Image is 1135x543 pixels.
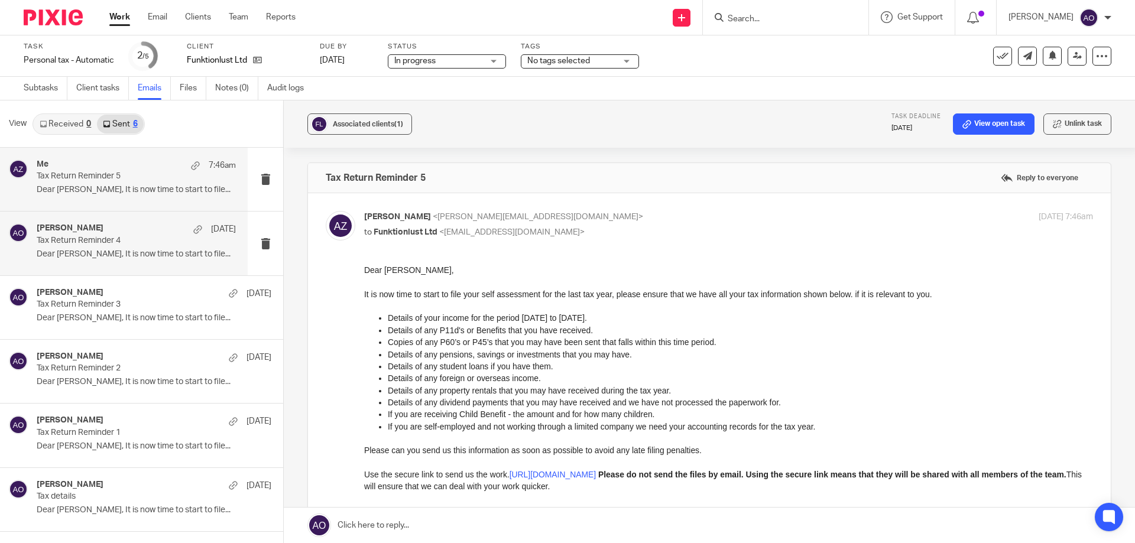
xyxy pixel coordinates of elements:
[9,352,28,370] img: svg%3E
[86,120,91,128] div: 0
[37,236,196,246] p: Tax Return Reminder 4
[37,160,48,170] h4: Me
[229,11,248,23] a: Team
[133,120,138,128] div: 6
[148,11,167,23] a: Email
[388,42,506,51] label: Status
[187,42,305,51] label: Client
[24,96,729,108] p: Details of any student loans if you have them.
[37,363,225,373] p: Tax Return Reminder 2
[247,352,271,363] p: [DATE]
[24,42,114,51] label: Task
[394,57,436,65] span: In progress
[37,377,271,387] p: Dear [PERSON_NAME], It is now time to start to file...
[145,206,232,215] a: [URL][DOMAIN_NAME]
[37,223,103,233] h4: [PERSON_NAME]
[138,77,171,100] a: Emails
[9,118,27,130] span: View
[215,77,258,100] a: Notes (0)
[109,11,130,23] a: Work
[1079,8,1098,27] img: svg%3E
[211,223,236,235] p: [DATE]
[326,211,355,240] img: svg%3E
[9,480,28,499] img: svg%3E
[307,113,412,135] button: Associated clients(1)
[1043,113,1111,135] button: Unlink task
[521,42,639,51] label: Tags
[998,169,1081,187] label: Reply to everyone
[234,206,380,215] strong: Please do not send the files by email.
[24,72,729,84] p: Copies of any P60’s or P45’s that you may have been sent that falls within this time period.
[37,171,196,181] p: Tax Return Reminder 5
[37,505,271,515] p: Dear [PERSON_NAME], It is now time to start to file...
[247,415,271,427] p: [DATE]
[267,77,313,100] a: Audit logs
[433,213,643,221] span: <[PERSON_NAME][EMAIL_ADDRESS][DOMAIN_NAME]>
[891,123,941,133] p: [DATE]
[34,115,97,134] a: Received0
[364,213,431,221] span: [PERSON_NAME]
[310,115,328,133] img: svg%3E
[9,415,28,434] img: svg%3E
[24,84,729,96] p: Details of any pensions, savings or investments that you may have.
[320,56,345,64] span: [DATE]
[1008,11,1074,23] p: [PERSON_NAME]
[209,160,236,171] p: 7:46am
[24,157,729,168] p: If you are self-employed and not working through a limited company we need your accounting record...
[24,108,729,120] p: Details of any foreign or overseas income.
[185,11,211,23] a: Clients
[953,113,1035,135] a: View open task
[37,249,236,259] p: Dear [PERSON_NAME], It is now time to start to file...
[180,77,206,100] a: Files
[9,223,28,242] img: svg%3E
[326,172,426,184] h4: Tax Return Reminder 5
[24,48,729,60] p: Details of your income for the period [DATE] to [DATE].
[727,14,833,25] input: Search
[37,415,103,425] h4: [PERSON_NAME]
[247,288,271,300] p: [DATE]
[394,121,403,128] span: (1)
[24,9,83,25] img: Pixie
[439,228,585,236] span: <[EMAIL_ADDRESS][DOMAIN_NAME]>
[24,60,729,72] p: Details of any P11d's or Benefits that you have received.
[897,13,943,21] span: Get Support
[364,228,372,236] span: to
[24,132,729,144] p: Details of any dividend payments that you may have received and we have not processed the paperwo...
[374,228,437,236] span: Funktionlust Ltd
[1039,211,1093,223] p: [DATE] 7:46am
[37,300,225,310] p: Tax Return Reminder 3
[137,49,149,63] div: 2
[97,115,143,134] a: Sent6
[24,144,729,156] p: If you are receiving Child Benefit - the amount and for how many children.
[37,352,103,362] h4: [PERSON_NAME]
[187,54,247,66] p: Funktionlust Ltd
[9,160,28,178] img: svg%3E
[247,480,271,492] p: [DATE]
[37,428,225,438] p: Tax Return Reminder 1
[37,492,225,502] p: Tax details
[37,480,103,490] h4: [PERSON_NAME]
[891,113,941,119] span: Task deadline
[9,288,28,307] img: svg%3E
[24,54,114,66] div: Personal tax - Automatic
[76,77,129,100] a: Client tasks
[266,11,296,23] a: Reports
[37,441,271,451] p: Dear [PERSON_NAME], It is now time to start to file...
[37,313,271,323] p: Dear [PERSON_NAME], It is now time to start to file...
[24,121,729,132] p: Details of any property rentals that you may have received during the tax year.
[382,206,702,215] strong: Using the secure link means that they will be shared with all members of the team.
[24,77,67,100] a: Subtasks
[37,185,236,195] p: Dear [PERSON_NAME], It is now time to start to file...
[527,57,590,65] span: No tags selected
[37,288,103,298] h4: [PERSON_NAME]
[320,42,373,51] label: Due by
[142,53,149,60] small: /5
[333,121,403,128] span: Associated clients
